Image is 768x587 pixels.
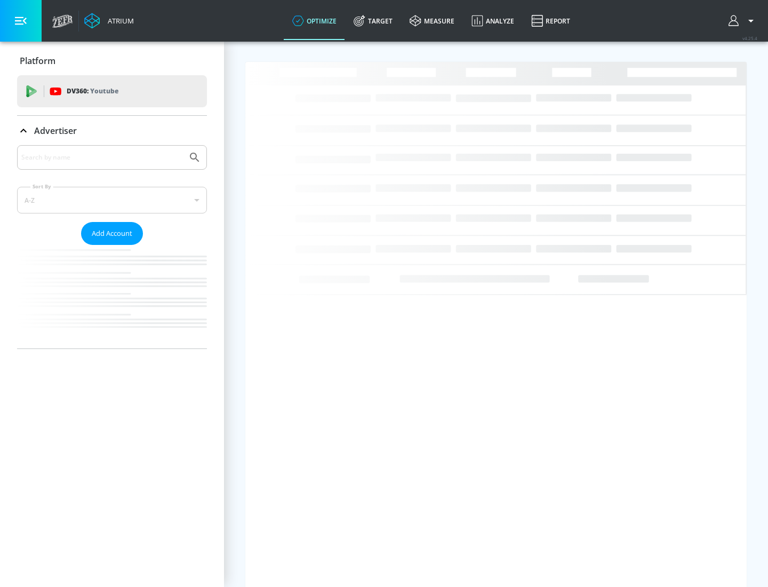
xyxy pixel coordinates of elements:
[21,150,183,164] input: Search by name
[345,2,401,40] a: Target
[523,2,579,40] a: Report
[90,85,118,97] p: Youtube
[17,46,207,76] div: Platform
[742,35,757,41] span: v 4.25.4
[34,125,77,137] p: Advertiser
[92,227,132,240] span: Add Account
[81,222,143,245] button: Add Account
[401,2,463,40] a: measure
[463,2,523,40] a: Analyze
[17,145,207,348] div: Advertiser
[17,187,207,213] div: A-Z
[17,75,207,107] div: DV360: Youtube
[30,183,53,190] label: Sort By
[103,16,134,26] div: Atrium
[17,245,207,348] nav: list of Advertiser
[284,2,345,40] a: optimize
[67,85,118,97] p: DV360:
[17,116,207,146] div: Advertiser
[84,13,134,29] a: Atrium
[20,55,55,67] p: Platform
